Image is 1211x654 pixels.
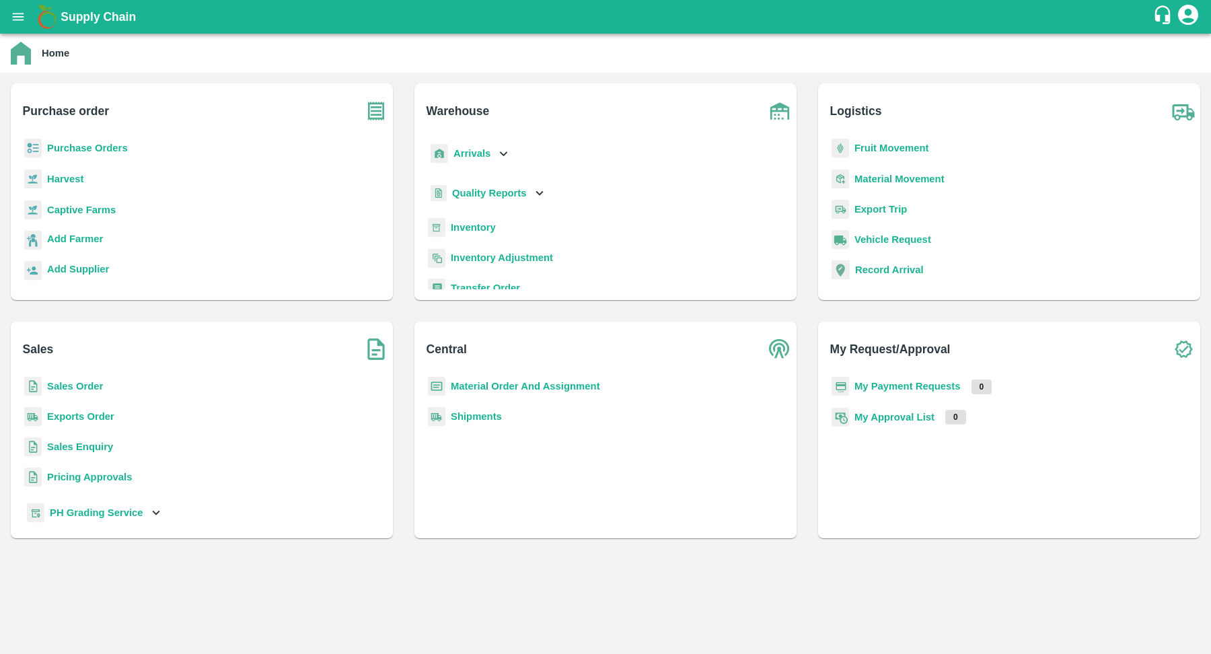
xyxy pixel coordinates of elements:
[428,218,445,238] img: whInventory
[24,261,42,281] img: supplier
[24,468,42,487] img: sales
[1152,5,1176,29] div: customer-support
[47,174,83,184] a: Harvest
[832,260,850,279] img: recordArrival
[42,48,69,59] b: Home
[24,169,42,189] img: harvest
[47,231,103,250] a: Add Farmer
[832,169,849,189] img: material
[61,7,1152,26] a: Supply Chain
[451,411,502,422] a: Shipments
[359,332,393,366] img: soSales
[23,340,54,359] b: Sales
[453,148,490,159] b: Arrivals
[359,94,393,128] img: purchase
[47,143,128,153] a: Purchase Orders
[763,332,797,366] img: central
[24,407,42,427] img: shipments
[428,407,445,427] img: shipments
[830,340,951,359] b: My Request/Approval
[47,233,103,244] b: Add Farmer
[830,102,882,120] b: Logistics
[428,139,511,169] div: Arrivals
[3,1,34,32] button: open drawer
[854,174,945,184] a: Material Movement
[428,279,445,298] img: whTransfer
[855,264,924,275] a: Record Arrival
[451,252,553,263] a: Inventory Adjustment
[47,441,113,452] a: Sales Enquiry
[832,377,849,396] img: payment
[854,234,931,245] a: Vehicle Request
[451,222,496,233] a: Inventory
[24,139,42,158] img: reciept
[34,3,61,30] img: logo
[428,377,445,396] img: centralMaterial
[428,248,445,268] img: inventory
[832,230,849,250] img: vehicle
[452,188,527,198] b: Quality Reports
[47,205,116,215] a: Captive Farms
[23,102,109,120] b: Purchase order
[24,231,42,250] img: farmer
[854,143,929,153] a: Fruit Movement
[945,410,966,425] p: 0
[428,180,547,207] div: Quality Reports
[24,498,163,528] div: PH Grading Service
[27,503,44,523] img: whTracker
[451,381,600,392] a: Material Order And Assignment
[47,264,109,275] b: Add Supplier
[971,379,992,394] p: 0
[1167,94,1200,128] img: truck
[427,102,490,120] b: Warehouse
[854,412,934,423] a: My Approval List
[763,94,797,128] img: warehouse
[47,472,132,482] a: Pricing Approvals
[47,381,103,392] a: Sales Order
[1167,332,1200,366] img: check
[451,283,520,293] a: Transfer Order
[832,200,849,219] img: delivery
[854,204,907,215] a: Export Trip
[61,10,136,24] b: Supply Chain
[832,407,849,427] img: approval
[832,139,849,158] img: fruit
[1176,3,1200,31] div: account of current user
[47,411,114,422] a: Exports Order
[24,437,42,457] img: sales
[431,185,447,202] img: qualityReport
[24,200,42,220] img: harvest
[47,262,109,280] a: Add Supplier
[431,144,448,163] img: whArrival
[24,377,42,396] img: sales
[854,381,961,392] a: My Payment Requests
[11,42,31,65] img: home
[427,340,467,359] b: Central
[50,507,143,518] b: PH Grading Service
